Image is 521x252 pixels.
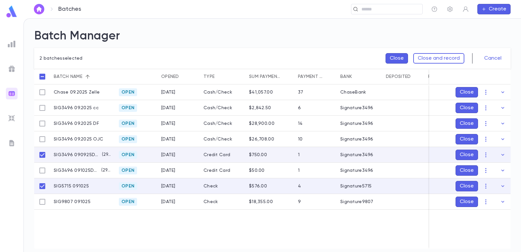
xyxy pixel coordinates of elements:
[119,199,137,204] span: Open
[340,168,373,173] div: Signature3496
[456,181,478,191] button: Close
[298,90,303,95] div: 37
[480,53,505,64] button: Cancel
[386,69,411,84] div: Deposited
[249,90,273,95] div: $41,057.00
[249,105,271,111] div: $2,842.50
[456,134,478,144] button: Close
[246,69,295,84] div: Sum payments
[428,69,453,84] div: Recorded
[456,165,478,176] button: Close
[161,168,176,173] div: 9/10/2025
[54,90,100,95] p: Chase 09.2025 Zelle
[215,71,225,82] button: Sort
[161,105,176,111] div: 9/4/2025
[298,121,303,126] div: 14
[456,87,478,97] button: Close
[54,121,99,126] p: SIG3496 09.2025 DF
[54,69,82,84] div: Batch name
[340,105,373,111] div: Signature3496
[161,184,176,189] div: 9/10/2025
[119,168,137,173] span: Open
[298,137,303,142] div: 10
[425,69,467,84] div: Recorded
[119,137,137,142] span: Open
[161,121,176,126] div: 9/1/2025
[340,69,352,84] div: Bank
[340,90,366,95] div: ChaseBank
[352,71,362,82] button: Sort
[323,71,334,82] button: Sort
[158,69,200,84] div: Opened
[200,84,246,100] div: Cash/Check
[8,114,16,122] img: imports_grey.530a8a0e642e233f2baf0ef88e8c9fcb.svg
[99,152,113,158] p: ( 2945 )
[200,100,246,116] div: Cash/Check
[119,90,137,95] span: Open
[249,168,265,173] div: $50.00
[413,53,464,64] button: Close and record
[58,6,81,13] p: Batches
[249,199,273,204] div: $18,355.00
[456,197,478,207] button: Close
[249,69,281,84] div: Sum payments
[340,199,373,204] div: Signature9807
[119,184,137,189] span: Open
[50,69,116,84] div: Batch name
[298,168,300,173] div: 1
[200,69,246,84] div: Type
[82,71,93,82] button: Sort
[298,105,301,111] div: 6
[204,69,215,84] div: Type
[39,56,83,61] p: 2 batches selected
[383,69,425,84] div: Deposited
[249,184,267,189] div: $576.00
[119,152,137,157] span: Open
[298,199,301,204] div: 9
[456,118,478,129] button: Close
[340,184,372,189] div: Signature5715
[8,40,16,48] img: reports_grey.c525e4749d1bce6a11f5fe2a8de1b229.svg
[340,121,373,126] div: Signature3496
[54,137,103,142] p: SIG3496 09.2025 OJC
[5,5,18,18] img: logo
[340,137,373,142] div: Signature3496
[35,7,43,12] img: home_white.a664292cf8c1dea59945f0da9f25487c.svg
[456,150,478,160] button: Close
[54,168,99,173] p: SIG3496 091025DMFcc
[411,71,421,82] button: Sort
[200,163,246,178] div: Credit Card
[119,121,137,126] span: Open
[161,90,176,95] div: 9/1/2025
[161,152,176,157] div: 9/9/2025
[161,69,179,84] div: Opened
[54,105,99,111] p: SIG3496 09.2025 cc
[200,194,246,210] div: Check
[34,29,511,43] h2: Batch Manager
[386,53,408,64] button: Close
[298,184,301,189] div: 4
[54,199,91,204] p: SIG9807 091025
[8,90,16,97] img: batches_gradient.0a22e14384a92aa4cd678275c0c39cc4.svg
[340,152,373,157] div: Signature3496
[99,167,112,174] p: ( 2946 )
[161,137,176,142] div: 9/2/2025
[119,105,137,111] span: Open
[179,71,190,82] button: Sort
[456,103,478,113] button: Close
[298,152,300,157] div: 1
[8,65,16,73] img: campaigns_grey.99e729a5f7ee94e3726e6486bddda8f1.svg
[200,147,246,163] div: Credit Card
[200,178,246,194] div: Check
[54,152,99,157] p: SIG3496 090925DMFcc
[295,69,337,84] div: Payment qty
[54,184,89,189] p: SIG5715 091025
[249,137,274,142] div: $26,708.00
[249,152,267,157] div: $750.00
[8,139,16,147] img: letters_grey.7941b92b52307dd3b8a917253454ce1c.svg
[477,4,511,14] button: Create
[200,116,246,131] div: Cash/Check
[281,71,291,82] button: Sort
[337,69,383,84] div: Bank
[200,131,246,147] div: Cash/Check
